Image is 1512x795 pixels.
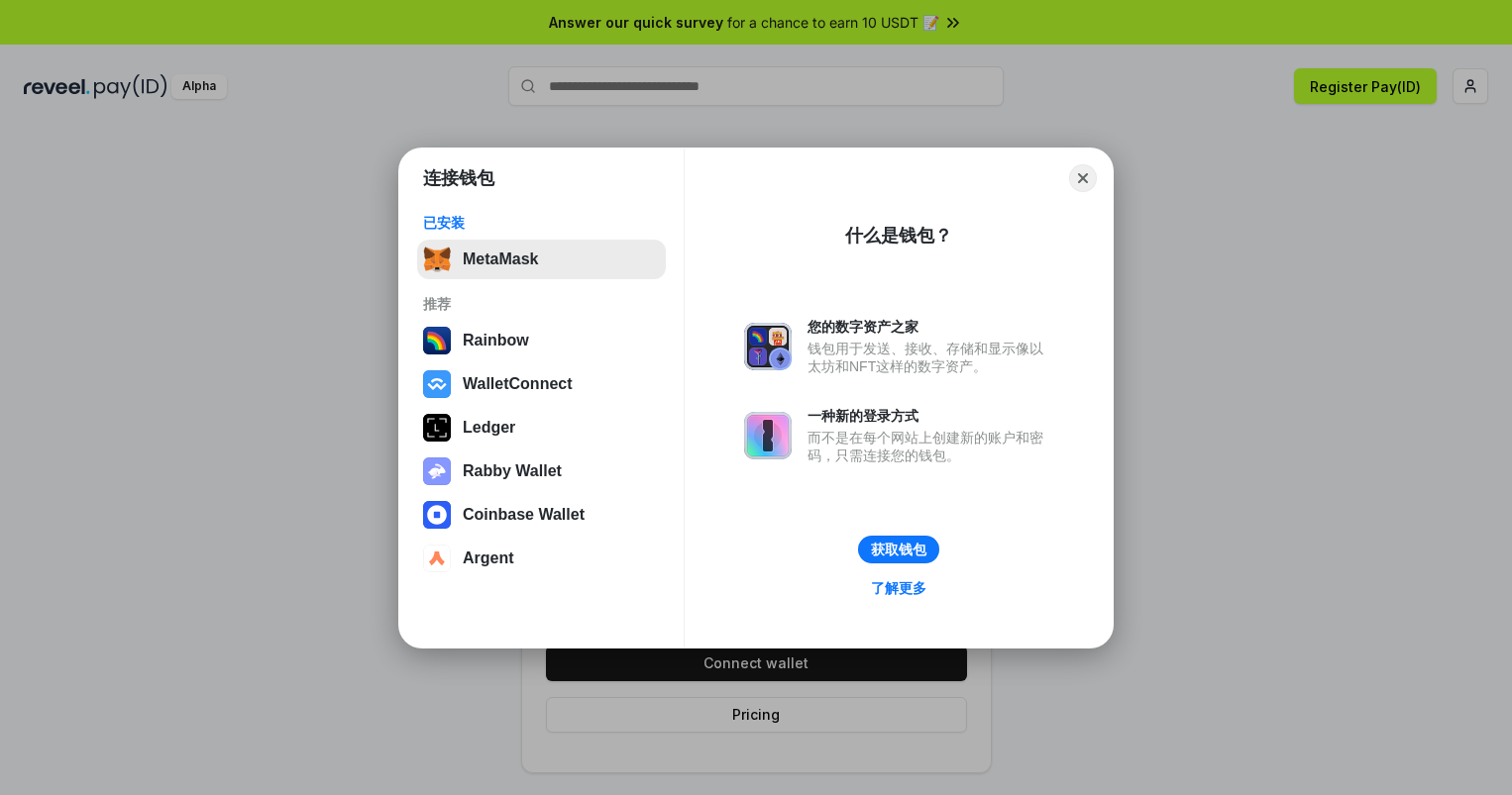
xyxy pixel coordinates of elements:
button: 获取钱包 [858,536,939,563]
div: 什么是钱包？ [845,224,952,248]
button: Rabby Wallet [417,451,666,491]
img: svg+xml,%3Csvg%20width%3D%2228%22%20height%3D%2228%22%20viewBox%3D%220%200%2028%2028%22%20fill%3D... [423,370,451,398]
div: 而不是在每个网站上创建新的账户和密码，只需连接您的钱包。 [808,429,1053,464]
div: Rainbow [463,332,529,349]
div: 推荐 [423,295,660,313]
div: Ledger [463,419,515,437]
img: svg+xml,%3Csvg%20xmlns%3D%22http%3A%2F%2Fwww.w3.org%2F2000%2Fsvg%22%20fill%3D%22none%22%20viewBox... [423,457,451,485]
a: 了解更多 [859,575,938,601]
button: Coinbase Wallet [417,495,666,535]
div: 您的数字资产之家 [808,318,1053,336]
img: svg+xml,%3Csvg%20width%3D%2228%22%20height%3D%2228%22%20viewBox%3D%220%200%2028%2028%22%20fill%3D... [423,545,451,572]
div: WalletConnect [463,375,573,393]
div: 钱包用于发送、接收、存储和显示像以太坊和NFT这样的数字资产。 [808,340,1053,375]
div: 一种新的登录方式 [808,407,1053,425]
div: Rabby Wallet [463,462,562,480]
button: WalletConnect [417,364,666,404]
img: svg+xml,%3Csvg%20xmlns%3D%22http%3A%2F%2Fwww.w3.org%2F2000%2Fsvg%22%20width%3D%2228%22%20height%3... [423,414,451,442]
button: Rainbow [417,321,666,360]
img: svg+xml,%3Csvg%20xmlns%3D%22http%3A%2F%2Fwww.w3.org%2F2000%2Fsvg%22%20fill%3D%22none%22%20viewBox... [744,323,792,370]
button: MetaMask [417,240,666,279]
button: Argent [417,539,666,578]
img: svg+xml,%3Csvg%20xmlns%3D%22http%3A%2F%2Fwww.w3.org%2F2000%2Fsvg%22%20fill%3D%22none%22%20viewBox... [744,412,792,459]
div: 获取钱包 [871,541,926,558]
button: Ledger [417,408,666,447]
div: 了解更多 [871,579,926,597]
img: svg+xml,%3Csvg%20fill%3D%22none%22%20height%3D%2233%22%20viewBox%3D%220%200%2035%2033%22%20width%... [423,246,451,273]
div: MetaMask [463,250,538,268]
img: svg+xml,%3Csvg%20width%3D%22120%22%20height%3D%22120%22%20viewBox%3D%220%200%20120%20120%22%20fil... [423,327,451,354]
img: svg+xml,%3Csvg%20width%3D%2228%22%20height%3D%2228%22%20viewBox%3D%220%200%2028%2028%22%20fill%3D... [423,501,451,529]
div: Argent [463,549,514,567]
div: 已安装 [423,214,660,232]
h1: 连接钱包 [423,166,494,190]
button: Close [1069,164,1097,192]
div: Coinbase Wallet [463,506,585,524]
